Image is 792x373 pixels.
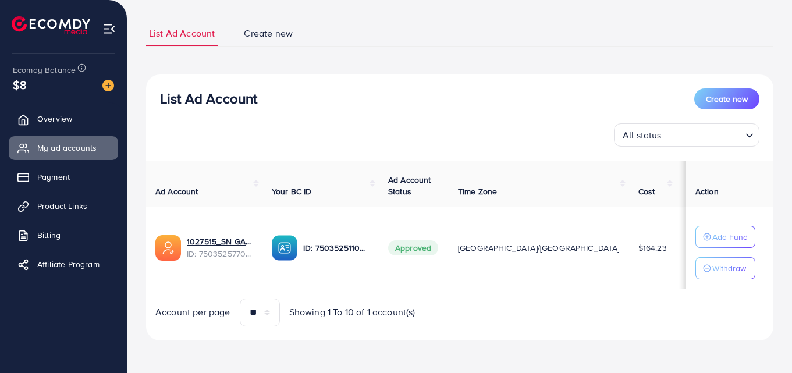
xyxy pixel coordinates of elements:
[458,186,497,197] span: Time Zone
[620,127,664,144] span: All status
[187,236,253,247] a: 1027515_SN GARMENTS Ads_1747050736885
[37,258,100,270] span: Affiliate Program
[694,88,759,109] button: Create new
[743,321,783,364] iframe: Chat
[388,174,431,197] span: Ad Account Status
[160,90,257,107] h3: List Ad Account
[9,136,118,159] a: My ad accounts
[37,200,87,212] span: Product Links
[665,125,741,144] input: Search for option
[638,242,667,254] span: $164.23
[37,229,61,241] span: Billing
[303,241,370,255] p: ID: 7503525110671310864
[9,107,118,130] a: Overview
[13,64,76,76] span: Ecomdy Balance
[712,261,746,275] p: Withdraw
[695,186,719,197] span: Action
[614,123,759,147] div: Search for option
[712,230,748,244] p: Add Fund
[37,171,70,183] span: Payment
[9,223,118,247] a: Billing
[12,16,90,34] img: logo
[149,27,215,40] span: List Ad Account
[187,236,253,260] div: <span class='underline'>1027515_SN GARMENTS Ads_1747050736885</span></br>7503525770884497409
[13,76,27,93] span: $8
[458,242,620,254] span: [GEOGRAPHIC_DATA]/[GEOGRAPHIC_DATA]
[706,93,748,105] span: Create new
[187,248,253,260] span: ID: 7503525770884497409
[9,165,118,189] a: Payment
[9,253,118,276] a: Affiliate Program
[244,27,293,40] span: Create new
[289,305,415,319] span: Showing 1 To 10 of 1 account(s)
[272,235,297,261] img: ic-ba-acc.ded83a64.svg
[272,186,312,197] span: Your BC ID
[155,235,181,261] img: ic-ads-acc.e4c84228.svg
[102,22,116,35] img: menu
[155,186,198,197] span: Ad Account
[695,226,755,248] button: Add Fund
[9,194,118,218] a: Product Links
[37,142,97,154] span: My ad accounts
[37,113,72,125] span: Overview
[638,186,655,197] span: Cost
[695,257,755,279] button: Withdraw
[102,80,114,91] img: image
[388,240,438,255] span: Approved
[155,305,230,319] span: Account per page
